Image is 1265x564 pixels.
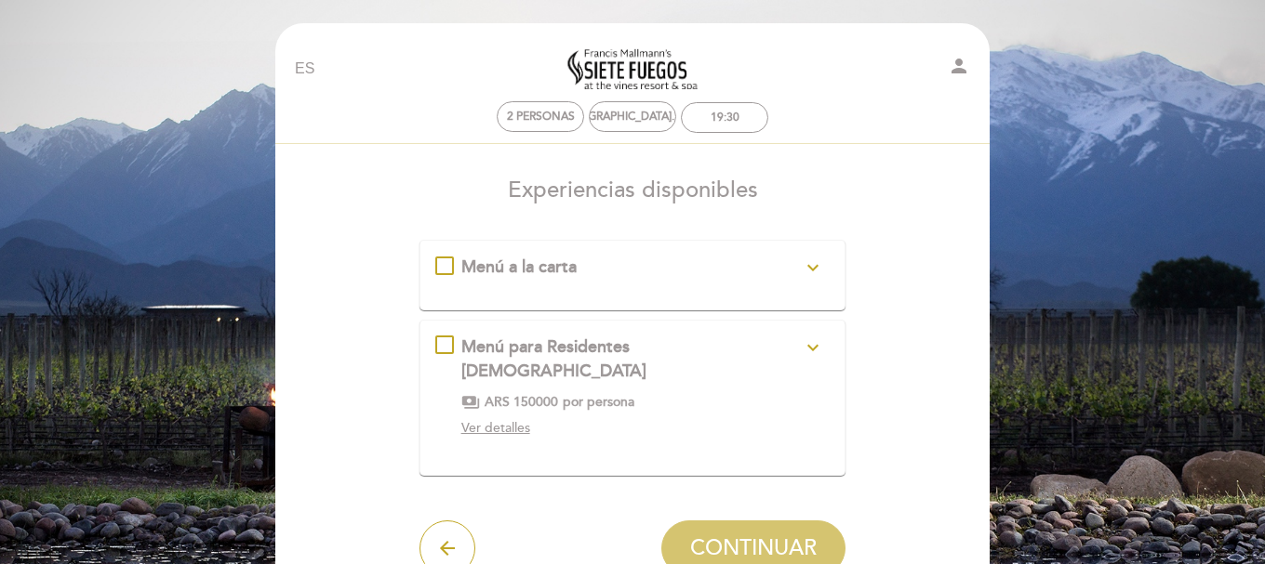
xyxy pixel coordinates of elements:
[508,177,758,203] span: Experiencias disponibles
[563,393,634,412] span: por persona
[948,55,970,84] button: person
[485,393,558,412] span: ARS 150000
[551,110,714,124] div: [DEMOGRAPHIC_DATA]. 1, ene.
[461,336,646,381] span: Menú para Residentes [DEMOGRAPHIC_DATA]
[516,44,749,95] a: Siete Fuegos Restaurant
[507,110,575,124] span: 2 personas
[461,393,480,412] span: payments
[711,111,739,125] div: 19:30
[435,256,831,280] md-checkbox: Menú a la carta expand_more Conozca nuestro menúTarifa sujeta a modificación sin previo aviso.
[435,335,831,444] md-checkbox: Menú para Residentes Argentinos expand_more Menú de 4 pasos, incluye servicio de agua, cafetería ...
[690,535,817,561] span: CONTINUAR
[461,256,577,277] span: Menú a la carta
[436,537,459,559] i: arrow_back
[796,335,830,360] button: expand_more
[802,256,824,279] i: expand_more
[802,336,824,359] i: expand_more
[796,256,830,280] button: expand_more
[948,55,970,77] i: person
[461,420,530,436] span: Ver detalles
